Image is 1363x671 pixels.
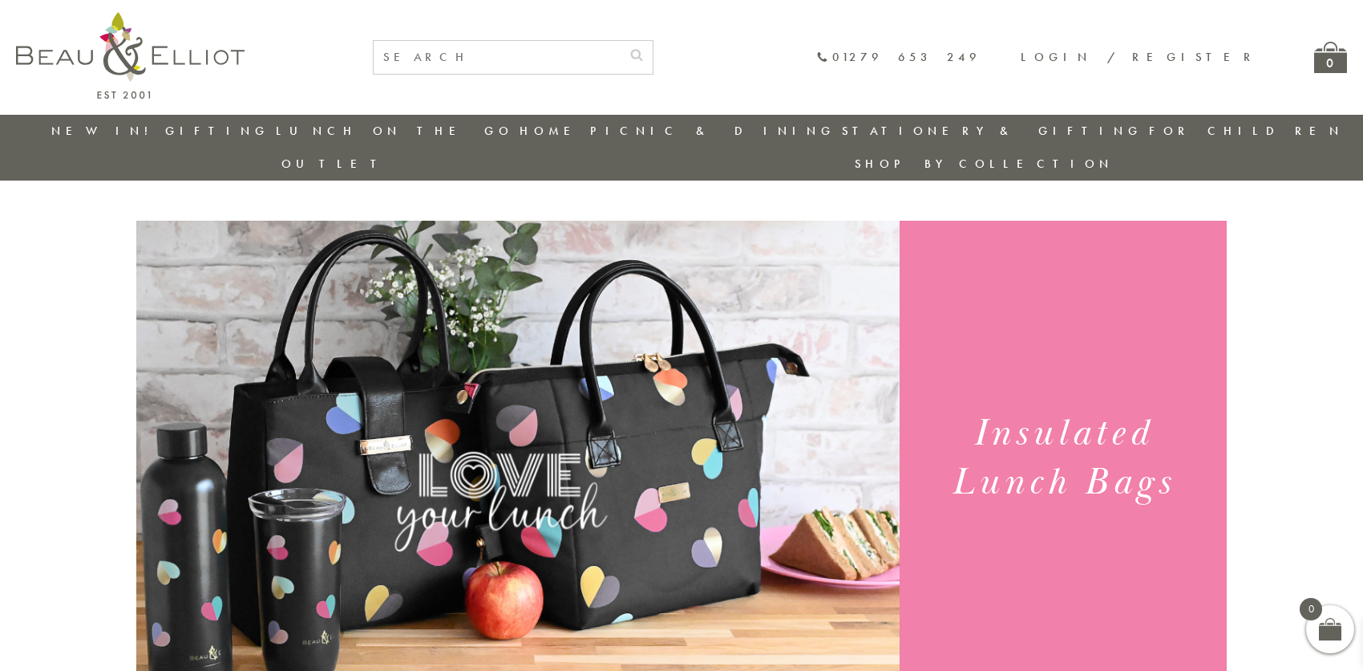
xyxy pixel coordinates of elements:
[16,12,245,99] img: logo
[165,123,269,139] a: Gifting
[590,123,835,139] a: Picnic & Dining
[281,156,388,172] a: Outlet
[816,51,981,64] a: 01279 653 249
[1149,123,1344,139] a: For Children
[842,123,1143,139] a: Stationery & Gifting
[276,123,513,139] a: Lunch On The Go
[1300,598,1322,620] span: 0
[1314,42,1347,73] a: 0
[919,409,1207,507] h1: Insulated Lunch Bags
[374,41,621,74] input: SEARCH
[1021,49,1258,65] a: Login / Register
[51,123,159,139] a: New in!
[520,123,584,139] a: Home
[855,156,1114,172] a: Shop by collection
